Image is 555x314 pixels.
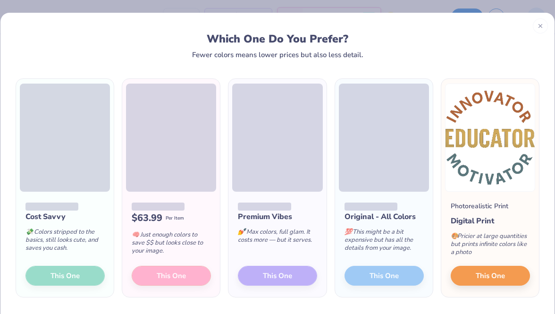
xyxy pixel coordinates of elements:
span: $ 63.99 [132,211,162,225]
div: Max colors, full glam. It costs more — but it serves. [238,222,317,254]
span: This One [476,271,505,281]
span: 💸 [25,228,33,236]
div: Which One Do You Prefer? [26,33,529,45]
img: Photorealistic preview [445,84,535,192]
div: Fewer colors means lower prices but also less detail. [192,51,363,59]
button: This One [451,266,530,286]
div: Premium Vibes [238,211,317,222]
span: Per Item [166,215,184,222]
div: Colors stripped to the basics, still looks cute, and saves you cash. [25,222,105,262]
div: Cost Savvy [25,211,105,222]
span: 🧠 [132,230,139,239]
div: Original - All Colors [345,211,424,222]
span: 💅 [238,228,245,236]
div: Digital Print [451,215,530,227]
div: This might be a bit expensive but has all the details from your image. [345,222,424,262]
span: 🎨 [451,232,458,240]
span: 💯 [345,228,352,236]
div: Just enough colors to save $$ but looks close to your image. [132,225,211,264]
div: Photorealistic Print [451,201,508,211]
div: Pricier at large quantities but prints infinite colors like a photo [451,227,530,266]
